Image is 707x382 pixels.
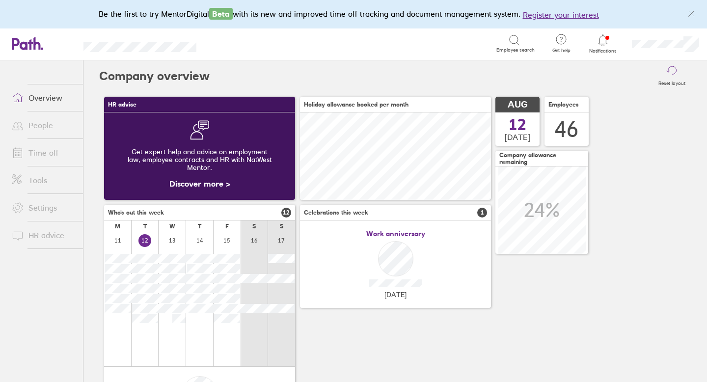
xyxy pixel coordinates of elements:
button: Register your interest [523,9,599,21]
span: Get help [545,48,577,54]
span: Celebrations this week [304,209,368,216]
span: 1 [477,208,487,218]
a: Notifications [587,33,619,54]
a: HR advice [4,225,83,245]
button: Reset layout [653,60,691,92]
span: Notifications [587,48,619,54]
label: Reset layout [653,78,691,86]
span: Beta [209,8,233,20]
div: M [115,223,120,230]
h2: Company overview [99,60,210,92]
div: S [252,223,256,230]
span: Employees [548,101,579,108]
span: HR advice [108,101,136,108]
span: Work anniversary [366,230,425,238]
span: AUG [508,100,527,110]
div: 46 [555,117,578,142]
a: Overview [4,88,83,108]
div: S [280,223,283,230]
div: F [225,223,229,230]
div: W [169,223,175,230]
a: Settings [4,198,83,218]
span: [DATE] [505,133,530,141]
span: Company allowance remaining [499,152,584,165]
a: Tools [4,170,83,190]
div: T [198,223,201,230]
div: T [143,223,147,230]
div: Be the first to try MentorDigital with its new and improved time off tracking and document manage... [99,8,609,21]
a: Discover more > [169,179,230,189]
div: Search [223,39,248,48]
span: Holiday allowance booked per month [304,101,408,108]
span: 12 [509,117,526,133]
span: [DATE] [384,291,407,299]
a: People [4,115,83,135]
span: 12 [281,208,291,218]
a: Time off [4,143,83,163]
span: Employee search [496,47,535,53]
span: Who's out this week [108,209,164,216]
div: Get expert help and advice on employment law, employee contracts and HR with NatWest Mentor. [112,140,287,179]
